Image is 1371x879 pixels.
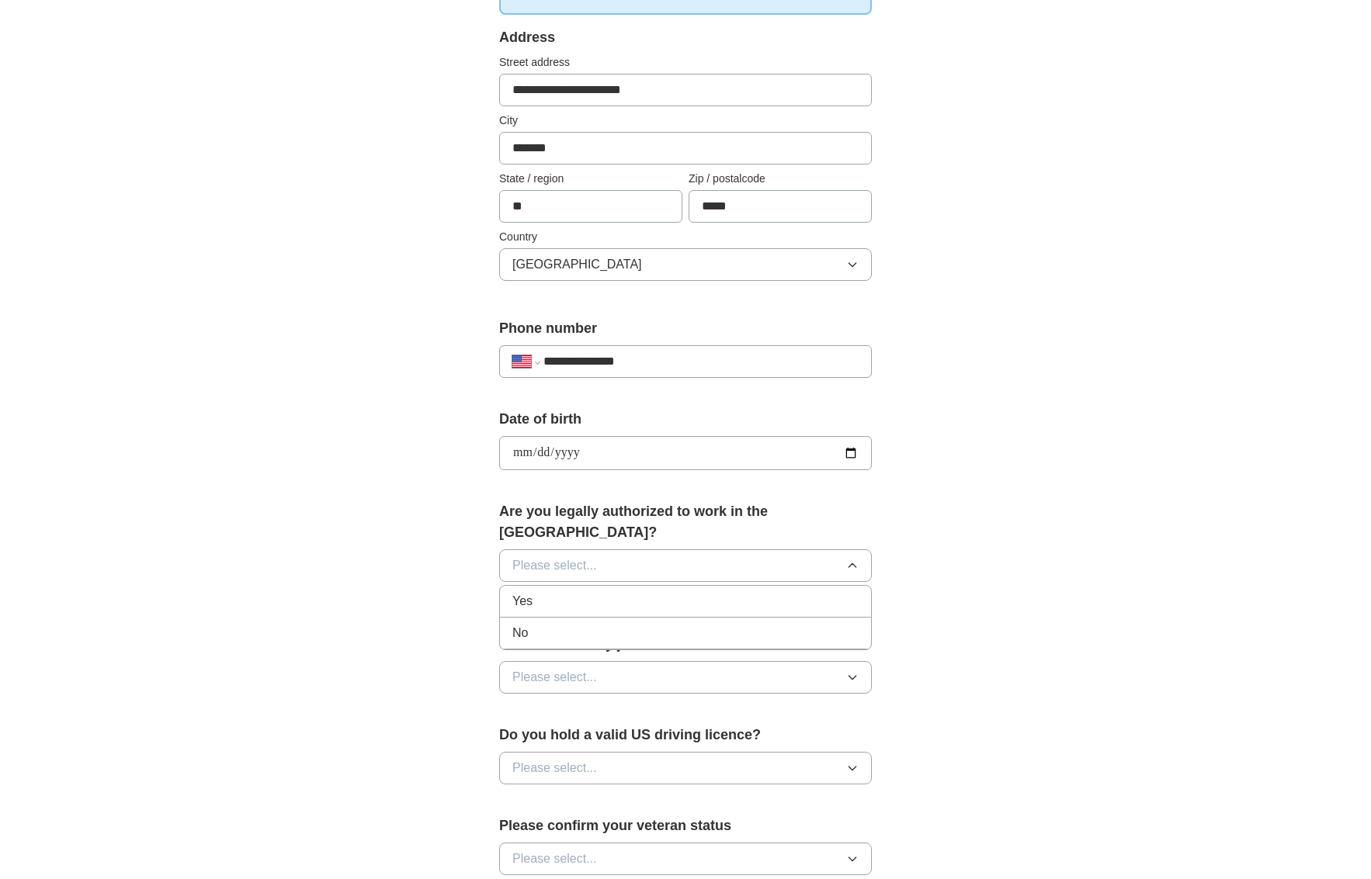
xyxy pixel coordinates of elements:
[499,501,872,543] label: Are you legally authorized to work in the [GEOGRAPHIC_DATA]?
[512,668,597,687] span: Please select...
[512,624,528,642] span: No
[499,318,872,339] label: Phone number
[499,843,872,875] button: Please select...
[499,229,872,245] label: Country
[512,556,597,575] span: Please select...
[512,255,642,274] span: [GEOGRAPHIC_DATA]
[499,815,872,836] label: Please confirm your veteran status
[499,409,872,430] label: Date of birth
[512,592,533,611] span: Yes
[499,112,872,129] label: City
[499,549,872,582] button: Please select...
[499,54,872,71] label: Street address
[499,27,872,48] div: Address
[499,725,872,746] label: Do you hold a valid US driving licence?
[512,850,597,868] span: Please select...
[499,752,872,784] button: Please select...
[499,171,682,187] label: State / region
[689,171,872,187] label: Zip / postalcode
[499,661,872,694] button: Please select...
[499,248,872,281] button: [GEOGRAPHIC_DATA]
[512,759,597,777] span: Please select...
